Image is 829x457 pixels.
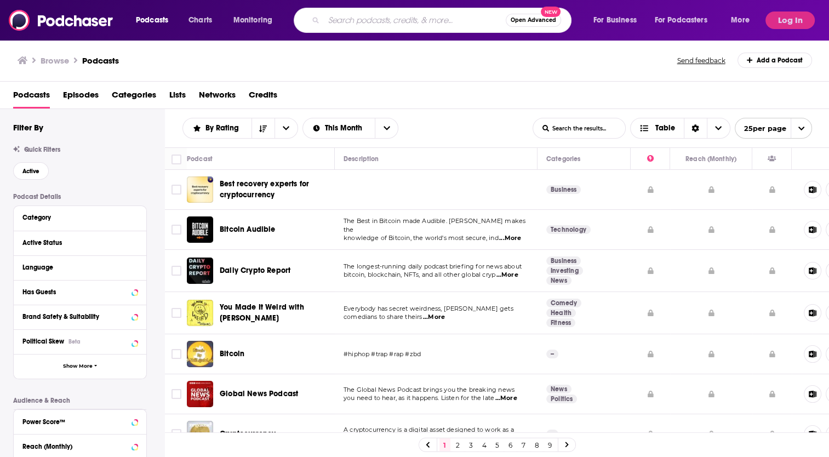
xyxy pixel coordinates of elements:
span: A cryptocurrency is a digital asset designed to work as a [344,426,514,433]
span: Podcasts [136,13,168,28]
span: Credits [249,86,277,108]
a: Networks [199,86,236,108]
a: Bitcoin [220,349,244,359]
div: Brand Safety & Suitability [22,313,128,321]
a: Comedy [546,299,581,307]
div: Description [344,152,379,165]
input: Search podcasts, credits, & more... [324,12,506,29]
a: Politics [546,395,577,403]
p: Audience & Reach [13,397,147,404]
div: Power Score™ [22,418,128,426]
button: Send feedback [674,56,729,65]
span: knowledge of Bitcoin, the world's most secure, ind [344,234,499,242]
span: Bitcoin Audible [220,225,276,234]
span: Toggle select row [171,389,181,399]
button: Sort Direction [251,118,275,138]
a: Episodes [63,86,99,108]
a: Podchaser - Follow, Share and Rate Podcasts [9,10,114,31]
a: Cryptocurrency [220,429,276,439]
span: Categories [112,86,156,108]
span: Monitoring [233,13,272,28]
a: Global News Podcast [220,389,298,399]
a: Business [546,185,581,194]
img: Cryptocurrency [187,421,213,447]
a: Podcasts [13,86,50,108]
span: The longest-running daily podcast briefing for news about [344,262,522,270]
span: bitcoin, blockchain, NFTs, and all other global cryp [344,271,495,278]
a: 1 [439,438,450,452]
button: Active [13,162,49,180]
div: Search podcasts, credits, & more... [304,8,582,33]
span: This Month [325,124,366,132]
a: News [546,385,571,393]
button: Open AdvancedNew [506,14,561,27]
span: The Best in Bitcoin made Audible. [PERSON_NAME] makes the [344,217,525,233]
p: Podcast Details [13,193,147,201]
img: Bitcoin Audible [187,216,213,243]
span: ...More [495,394,517,403]
a: Daily Crypto Report [220,265,290,276]
button: open menu [648,12,723,29]
div: Reach (Monthly) [685,152,736,165]
a: Technology [546,225,591,234]
a: You Made It Weird with [PERSON_NAME] [220,302,328,324]
span: Toggle select row [171,225,181,235]
a: 4 [479,438,490,452]
span: Daily Crypto Report [220,266,290,275]
a: Fitness [546,318,575,327]
span: Active [22,168,39,174]
a: 8 [531,438,542,452]
img: Global News Podcast [187,381,213,407]
h1: Podcasts [82,55,119,66]
span: Cryptocurrency [220,429,276,438]
button: Brand Safety & Suitability [22,310,138,323]
button: open menu [586,12,650,29]
a: Best recovery experts for cryptocurrency [187,176,213,203]
div: Category [22,214,130,221]
a: 6 [505,438,516,452]
button: Reach (Monthly) [22,439,138,453]
div: Language [22,264,130,271]
span: you need to hear, as it happens. Listen for the late [344,394,494,402]
span: Table [655,124,675,132]
a: Add a Podcast [737,53,813,68]
button: Category [22,210,138,224]
span: For Podcasters [655,13,707,28]
button: Choose View [630,118,730,139]
img: Daily Crypto Report [187,258,213,284]
span: 25 per page [735,120,786,137]
p: -- [546,430,558,438]
button: open menu [375,118,398,138]
span: comedians to share theirs [344,313,422,321]
button: open menu [303,124,375,132]
a: Bitcoin Audible [220,224,276,235]
div: Has Guests [768,152,776,165]
h2: Filter By [13,122,43,133]
div: Power Score [647,152,654,165]
a: Bitcoin [187,341,213,367]
span: Toggle select row [171,349,181,359]
div: Podcast [187,152,213,165]
a: 9 [545,438,556,452]
span: Bitcoin [220,349,244,358]
a: Lists [169,86,186,108]
a: 7 [518,438,529,452]
h2: Select Date Range [302,118,399,139]
span: Toggle select row [171,429,181,439]
div: Sort Direction [684,118,707,138]
span: The Global News Podcast brings you the breaking news [344,386,514,393]
span: Best recovery experts for cryptocurrency [220,179,309,199]
span: By Rating [205,124,243,132]
div: Active Status [22,239,130,247]
button: Active Status [22,236,138,249]
span: Everybody has secret weirdness, [PERSON_NAME] gets [344,305,513,312]
span: Toggle select row [171,185,181,195]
